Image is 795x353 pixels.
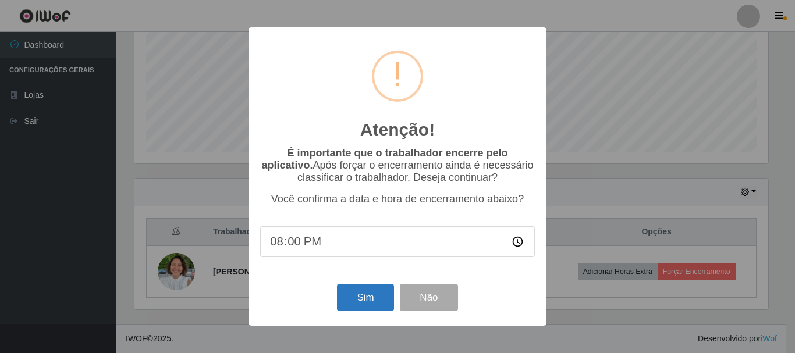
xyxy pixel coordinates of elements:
b: É importante que o trabalhador encerre pelo aplicativo. [261,147,507,171]
h2: Atenção! [360,119,435,140]
p: Após forçar o encerramento ainda é necessário classificar o trabalhador. Deseja continuar? [260,147,535,184]
button: Não [400,284,457,311]
p: Você confirma a data e hora de encerramento abaixo? [260,193,535,205]
button: Sim [337,284,393,311]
